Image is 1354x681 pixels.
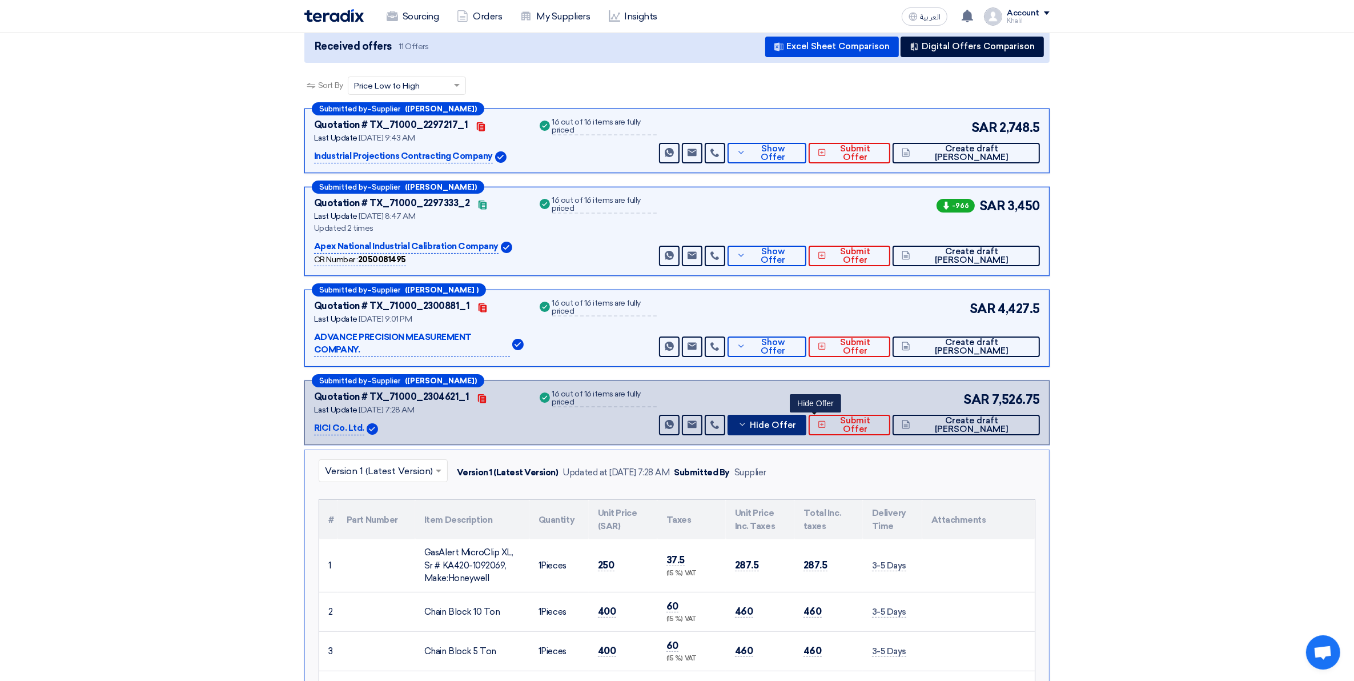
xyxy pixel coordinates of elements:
div: 16 out of 16 items are fully priced [552,299,657,317]
button: Hide Offer [728,415,806,435]
span: 1 [539,560,541,571]
th: Part Number [338,500,415,539]
div: – [312,181,484,194]
button: Digital Offers Comparison [901,37,1044,57]
span: Last Update [314,211,357,221]
div: 16 out of 16 items are fully priced [552,118,657,135]
span: Submitted by [319,286,367,294]
a: Sourcing [377,4,448,29]
span: Last Update [314,405,357,415]
th: Total Inc. taxes [794,500,863,539]
div: (15 %) VAT [666,654,717,664]
span: Sort By [318,79,343,91]
div: 16 out of 16 items are fully priced [552,197,657,214]
div: Khalil [1007,18,1050,24]
img: profile_test.png [984,7,1002,26]
div: Chain Block 5 Ton [424,645,520,658]
div: Quotation # TX_71000_2297333_2 [314,197,470,210]
b: ([PERSON_NAME]) [405,183,477,191]
span: 250 [598,559,614,571]
span: 60 [666,640,678,652]
span: Create draft [PERSON_NAME] [913,416,1031,434]
span: 2,748.5 [999,118,1040,137]
span: Show Offer [749,338,798,355]
span: SAR [971,118,998,137]
a: Orders [448,4,511,29]
span: 60 [666,600,678,612]
div: Quotation # TX_71000_2297217_1 [314,118,468,132]
button: Create draft [PERSON_NAME] [893,337,1040,357]
span: 3-5 Days [872,646,906,657]
span: -966 [937,199,975,213]
div: GasAlert MicroClip XL, Sr # KA420-1092069, Make:Honeywell [424,546,520,585]
button: Show Offer [728,143,806,163]
button: Create draft [PERSON_NAME] [893,246,1040,266]
span: 287.5 [735,559,759,571]
div: CR Number : [314,254,406,266]
span: Supplier [372,105,400,113]
span: [DATE] 8:47 AM [359,211,415,221]
span: Submitted by [319,183,367,191]
div: Submitted By [674,466,730,479]
img: Verified Account [512,339,524,350]
b: ([PERSON_NAME] ) [405,286,479,294]
th: Item Description [415,500,529,539]
div: 16 out of 16 items are fully priced [552,390,657,407]
span: Last Update [314,133,357,143]
span: Supplier [372,183,400,191]
th: # [319,500,338,539]
img: Verified Account [501,242,512,253]
span: Last Update [314,314,357,324]
span: 460 [803,606,822,618]
span: 3,450 [1007,197,1040,215]
b: ([PERSON_NAME]) [405,105,477,113]
a: Open chat [1306,635,1340,670]
span: Submit Offer [829,145,881,162]
span: 7,526.75 [992,390,1040,409]
span: Received offers [315,39,392,54]
span: 4,427.5 [998,299,1040,318]
div: Supplier [734,466,766,479]
td: 1 [319,539,338,592]
span: 460 [735,645,753,657]
b: 2050081495 [358,255,406,265]
b: ([PERSON_NAME]) [405,377,477,384]
td: 2 [319,592,338,631]
div: – [312,283,486,297]
p: RICI Co. Ltd. [314,422,364,435]
span: Submit Offer [829,416,881,434]
p: Industrial Projections Contracting Company [314,150,493,163]
span: Supplier [372,286,400,294]
span: 460 [803,645,822,657]
th: Taxes [657,500,726,539]
img: Teradix logo [304,9,364,22]
span: Submitted by [319,377,367,384]
td: Pieces [529,539,589,592]
div: – [312,102,484,115]
button: Submit Offer [809,337,890,357]
div: Updated at [DATE] 7:28 AM [563,466,670,479]
img: Verified Account [495,151,507,163]
div: Account [1007,9,1039,18]
button: العربية [902,7,947,26]
span: 1 [539,646,541,656]
span: 400 [598,606,616,618]
th: Unit Price Inc. Taxes [726,500,794,539]
p: Apex National Industrial Calibration Company [314,240,499,254]
div: Quotation # TX_71000_2304621_1 [314,390,469,404]
span: العربية [920,13,941,21]
span: 3-5 Days [872,607,906,618]
button: Create draft [PERSON_NAME] [893,143,1040,163]
td: Pieces [529,592,589,631]
img: Verified Account [367,423,378,435]
span: Submit Offer [829,247,881,265]
span: Create draft [PERSON_NAME] [913,247,1031,265]
span: 460 [735,606,753,618]
div: Updated 2 times [314,222,524,234]
span: Hide Offer [750,421,796,430]
span: SAR [970,299,996,318]
td: 3 [319,631,338,671]
span: Submitted by [319,105,367,113]
div: (15 %) VAT [666,569,717,579]
button: Submit Offer [809,246,890,266]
